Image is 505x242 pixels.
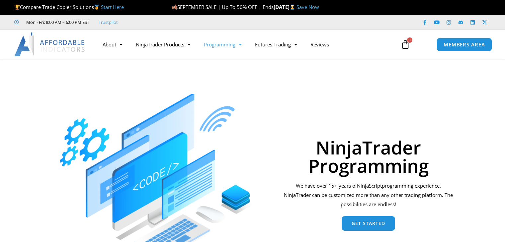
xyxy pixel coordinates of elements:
a: Futures Trading [248,37,304,52]
a: Get Started [342,216,395,231]
strong: [DATE] [274,4,296,10]
a: Save Now [296,4,319,10]
span: programming experience. NinjaTrader can be customized more than any other trading platform. The p... [284,182,453,208]
a: MEMBERS AREA [437,38,492,51]
span: Get Started [352,221,385,226]
img: 🍂 [172,5,177,10]
a: Start Here [101,4,124,10]
a: Trustpilot [99,18,118,26]
a: About [96,37,129,52]
a: Programming [197,37,248,52]
span: SEPTEMBER SALE | Up To 50% OFF | Ends [172,4,274,10]
span: MEMBERS AREA [444,42,485,47]
span: NinjaScript [357,182,382,189]
nav: Menu [96,37,394,52]
h1: NinjaTrader Programming [282,138,455,175]
img: ⌛ [290,5,295,10]
div: We have over 15+ years of [282,181,455,209]
a: NinjaTrader Products [129,37,197,52]
span: 0 [407,37,412,43]
span: Compare Trade Copier Solutions [14,4,124,10]
img: 🏆 [15,5,20,10]
span: Mon - Fri: 8:00 AM – 6:00 PM EST [25,18,89,26]
img: LogoAI | Affordable Indicators – NinjaTrader [14,32,86,56]
img: 🥇 [94,5,99,10]
a: 0 [391,35,420,54]
a: Reviews [304,37,336,52]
